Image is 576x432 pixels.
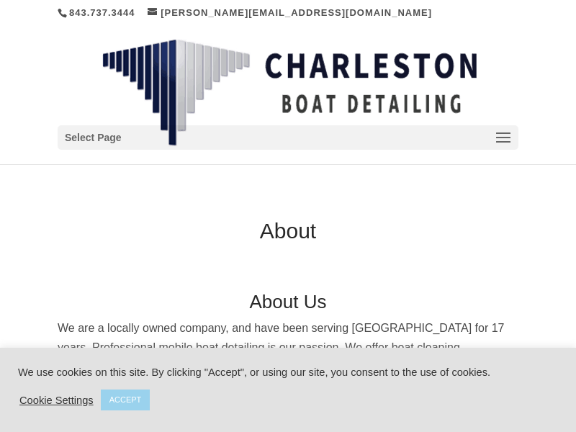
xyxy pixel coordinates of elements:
a: ACCEPT [101,390,150,410]
div: We use cookies on this site. By clicking "Accept", or using our site, you consent to the use of c... [18,366,558,379]
a: 843.737.3444 [69,7,135,18]
h1: About [58,220,518,249]
a: [PERSON_NAME][EMAIL_ADDRESS][DOMAIN_NAME] [148,7,432,18]
h2: About Us [58,292,518,318]
p: We are a locally owned company, and have been serving [GEOGRAPHIC_DATA] for 17 years. Professiona... [58,318,518,416]
span: Select Page [65,130,122,146]
img: Charleston Boat Detailing [102,39,477,147]
a: Cookie Settings [19,394,94,407]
